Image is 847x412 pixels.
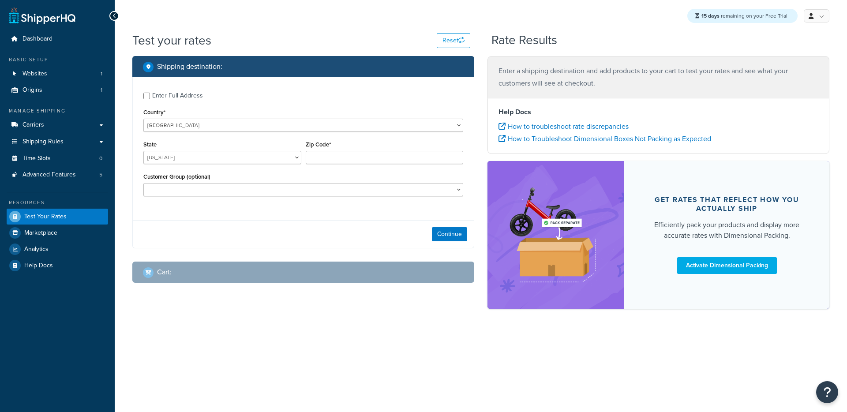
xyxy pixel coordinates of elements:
a: Analytics [7,241,108,257]
label: Customer Group (optional) [143,173,210,180]
a: Test Your Rates [7,209,108,225]
span: Advanced Features [22,171,76,179]
span: Analytics [24,246,49,253]
div: Enter Full Address [152,90,203,102]
li: Origins [7,82,108,98]
span: 1 [101,86,102,94]
span: Time Slots [22,155,51,162]
h2: Shipping destination : [157,63,222,71]
h4: Help Docs [498,107,818,117]
img: feature-image-dim-d40ad3071a2b3c8e08177464837368e35600d3c5e73b18a22c1e4bb210dc32ac.png [501,174,611,295]
span: Help Docs [24,262,53,270]
span: Dashboard [22,35,52,43]
div: Basic Setup [7,56,108,64]
a: Origins1 [7,82,108,98]
a: How to troubleshoot rate discrepancies [498,121,629,131]
a: Advanced Features5 [7,167,108,183]
li: Time Slots [7,150,108,167]
label: Zip Code* [306,141,331,148]
input: Enter Full Address [143,93,150,99]
span: remaining on your Free Trial [701,12,787,20]
a: Carriers [7,117,108,133]
span: Origins [22,86,42,94]
a: Websites1 [7,66,108,82]
span: Marketplace [24,229,57,237]
span: Test Your Rates [24,213,67,221]
span: Shipping Rules [22,138,64,146]
span: Carriers [22,121,44,129]
label: Country* [143,109,165,116]
button: Reset [437,33,470,48]
span: Websites [22,70,47,78]
button: Open Resource Center [816,381,838,403]
span: 5 [99,171,102,179]
li: Websites [7,66,108,82]
div: Efficiently pack your products and display more accurate rates with Dimensional Packing. [645,220,808,241]
h2: Cart : [157,268,172,276]
a: How to Troubleshoot Dimensional Boxes Not Packing as Expected [498,134,711,144]
p: Enter a shipping destination and add products to your cart to test your rates and see what your c... [498,65,818,90]
a: Shipping Rules [7,134,108,150]
h2: Rate Results [491,34,557,47]
h1: Test your rates [132,32,211,49]
strong: 15 days [701,12,720,20]
a: Dashboard [7,31,108,47]
span: 0 [99,155,102,162]
span: 1 [101,70,102,78]
label: State [143,141,157,148]
li: Advanced Features [7,167,108,183]
a: Activate Dimensional Packing [677,257,777,274]
a: Help Docs [7,258,108,273]
a: Marketplace [7,225,108,241]
a: Time Slots0 [7,150,108,167]
div: Manage Shipping [7,107,108,115]
div: Resources [7,199,108,206]
button: Continue [432,227,467,241]
div: Get rates that reflect how you actually ship [645,195,808,213]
